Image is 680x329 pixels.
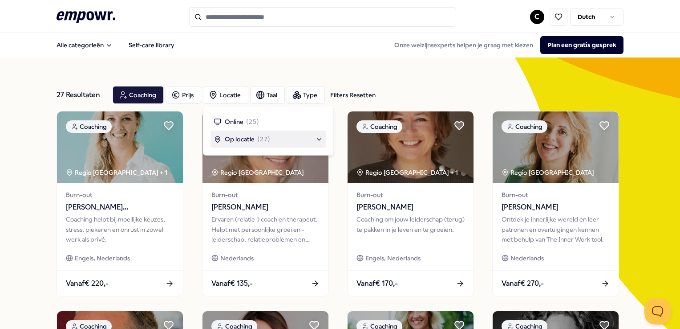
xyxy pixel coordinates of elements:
a: package imageCoachingRegio [GEOGRAPHIC_DATA] Burn-out[PERSON_NAME]Ervaren (relatie-) coach en the... [202,111,329,296]
div: 27 Resultaten [57,86,105,104]
a: package imageCoachingRegio [GEOGRAPHIC_DATA] + 1Burn-out[PERSON_NAME][GEOGRAPHIC_DATA]Coaching he... [57,111,183,296]
span: [PERSON_NAME][GEOGRAPHIC_DATA] [66,202,174,213]
button: Alle categorieën [49,36,120,54]
img: package image [202,111,328,183]
span: Vanaf € 170,- [356,278,398,289]
div: Regio [GEOGRAPHIC_DATA] [211,168,305,177]
span: Burn-out [66,190,174,200]
div: Coaching om jouw leiderschap (terug) te pakken in je leven en te groeien. [356,214,465,244]
button: Type [287,86,325,104]
div: Regio [GEOGRAPHIC_DATA] + 1 [66,168,167,177]
a: package imageCoachingRegio [GEOGRAPHIC_DATA] Burn-out[PERSON_NAME]Ontdek je innerlijke wereld en ... [492,111,619,296]
span: Online [225,117,243,127]
span: Engels, Nederlands [75,253,130,263]
button: C [530,10,544,24]
span: Op locatie [225,134,255,144]
div: Regio [GEOGRAPHIC_DATA] [502,168,595,177]
iframe: Help Scout Beacon - Open [644,298,671,325]
span: [PERSON_NAME] [356,202,465,213]
span: Burn-out [211,190,320,200]
img: package image [493,111,619,183]
div: Onze welzijnsexperts helpen je graag met kiezen [387,36,623,54]
div: Coaching [66,120,112,133]
span: ( 25 ) [246,117,259,127]
span: ( 27 ) [257,134,270,144]
span: Engels, Nederlands [365,253,421,263]
div: Suggestions [210,113,326,148]
img: package image [348,111,474,183]
div: Coaching [502,120,547,133]
div: Coaching [356,120,402,133]
input: Search for products, categories or subcategories [189,7,456,27]
button: Plan een gratis gesprek [540,36,623,54]
div: Filters Resetten [330,90,376,100]
nav: Main [49,36,182,54]
a: Self-care library [121,36,182,54]
button: Prijs [166,86,201,104]
div: Coaching helpt bij moeilijke keuzes, stress, piekeren en onrust in zowel werk als privé. [66,214,174,244]
div: Ontdek je innerlijke wereld en leer patronen en overtuigingen kennen met behulp van The Inner Wor... [502,214,610,244]
span: [PERSON_NAME] [502,202,610,213]
div: Regio [GEOGRAPHIC_DATA] + 1 [356,168,458,177]
button: Coaching [113,86,164,104]
span: [PERSON_NAME] [211,202,320,213]
span: Burn-out [356,190,465,200]
img: package image [57,111,183,183]
span: Nederlands [220,253,254,263]
span: Vanaf € 270,- [502,278,544,289]
button: Taal [250,86,285,104]
span: Nederlands [510,253,544,263]
span: Burn-out [502,190,610,200]
div: Ervaren (relatie-) coach en therapeut. Helpt met persoonlijke groei en -leiderschap, relatieprobl... [211,214,320,244]
span: Vanaf € 220,- [66,278,109,289]
span: Vanaf € 135,- [211,278,253,289]
a: package imageCoachingRegio [GEOGRAPHIC_DATA] + 1Burn-out[PERSON_NAME]Coaching om jouw leiderschap... [347,111,474,296]
button: Locatie [203,86,248,104]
